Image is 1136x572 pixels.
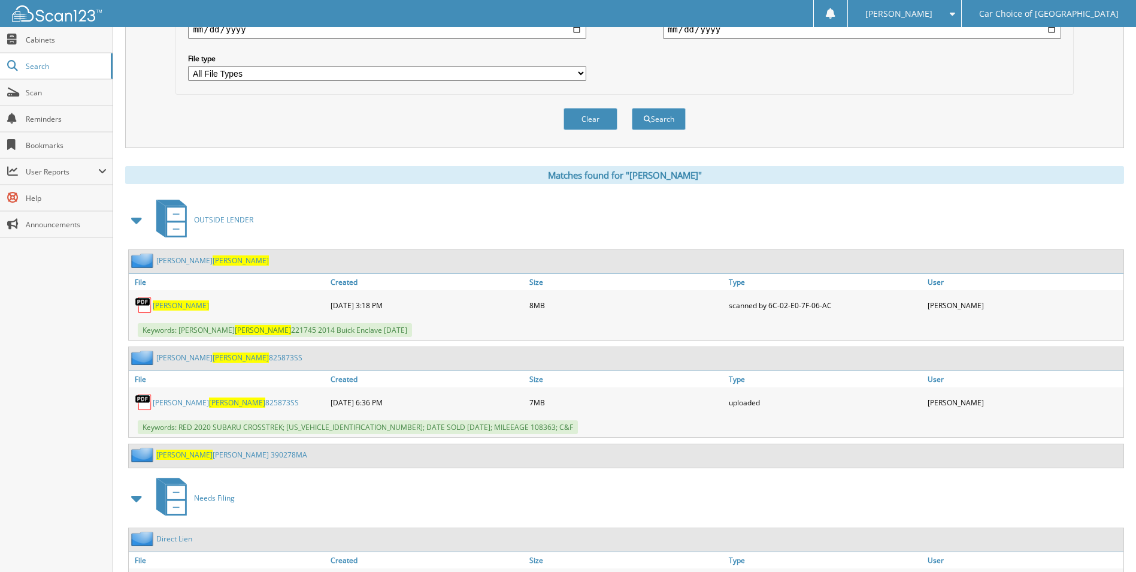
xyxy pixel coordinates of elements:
span: Announcements [26,219,107,230]
span: Car Choice of [GEOGRAPHIC_DATA] [979,10,1119,17]
span: Bookmarks [26,140,107,150]
a: User [925,274,1123,290]
span: [PERSON_NAME] [865,10,932,17]
a: User [925,371,1123,387]
a: Created [328,552,526,568]
span: [PERSON_NAME] [209,398,265,408]
img: folder2.png [131,447,156,462]
span: Reminders [26,114,107,124]
button: Clear [564,108,617,130]
img: folder2.png [131,531,156,546]
span: [PERSON_NAME] [156,450,213,460]
a: [PERSON_NAME][PERSON_NAME] [156,255,269,266]
iframe: Chat Widget [1076,514,1136,572]
a: Size [526,274,725,290]
a: File [129,552,328,568]
a: OUTSIDE LENDER [149,196,253,243]
span: Cabinets [26,35,107,45]
span: OUTSIDE LENDER [194,215,253,225]
span: Scan [26,88,107,98]
div: [DATE] 3:18 PM [328,293,526,317]
span: [PERSON_NAME] [213,353,269,363]
span: User Reports [26,167,98,177]
img: PDF.png [135,393,153,411]
span: Search [26,61,105,71]
a: [PERSON_NAME] [153,300,209,311]
a: Type [726,552,925,568]
a: User [925,552,1123,568]
img: PDF.png [135,296,153,314]
div: [PERSON_NAME] [925,293,1123,317]
span: Keywords: RED 2020 SUBARU CROSSTREK; [US_VEHICLE_IDENTIFICATION_NUMBER]; DATE SOLD [DATE]; MILEEA... [138,420,578,434]
a: Direct Lien [156,534,192,544]
a: Type [726,371,925,387]
div: 8MB [526,293,725,317]
a: Size [526,552,725,568]
span: Keywords: [PERSON_NAME] 221745 2014 Buick Enclave [DATE] [138,323,412,337]
a: Type [726,274,925,290]
span: Needs Filing [194,493,235,503]
div: 7MB [526,390,725,414]
a: File [129,371,328,387]
a: Created [328,274,526,290]
div: [DATE] 6:36 PM [328,390,526,414]
a: Needs Filing [149,474,235,522]
a: Created [328,371,526,387]
button: Search [632,108,686,130]
img: scan123-logo-white.svg [12,5,102,22]
a: Size [526,371,725,387]
span: [PERSON_NAME] [235,325,291,335]
a: [PERSON_NAME][PERSON_NAME]825873SS [153,398,299,408]
div: Matches found for "[PERSON_NAME]" [125,166,1124,184]
div: [PERSON_NAME] [925,390,1123,414]
img: folder2.png [131,350,156,365]
a: [PERSON_NAME][PERSON_NAME]825873SS [156,353,302,363]
a: File [129,274,328,290]
label: File type [188,53,586,64]
input: end [663,20,1061,39]
a: [PERSON_NAME][PERSON_NAME] 390278MA [156,450,307,460]
span: [PERSON_NAME] [213,255,269,266]
div: uploaded [726,390,925,414]
input: start [188,20,586,39]
span: Help [26,193,107,203]
img: folder2.png [131,253,156,268]
div: scanned by 6C-02-E0-7F-06-AC [726,293,925,317]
